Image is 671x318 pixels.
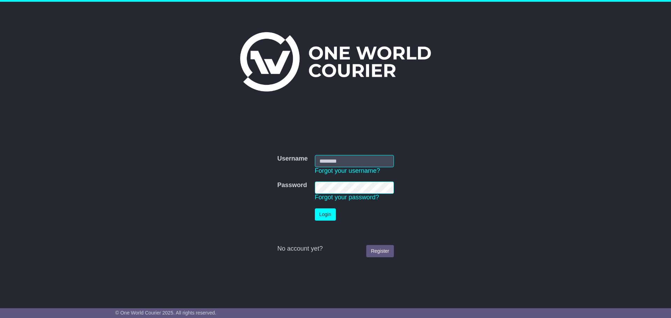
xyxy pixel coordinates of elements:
button: Login [315,208,336,221]
a: Forgot your username? [315,167,380,174]
label: Password [277,182,307,189]
img: One World [240,32,431,91]
label: Username [277,155,308,163]
span: © One World Courier 2025. All rights reserved. [115,310,216,316]
div: No account yet? [277,245,394,253]
a: Register [366,245,394,257]
a: Forgot your password? [315,194,379,201]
